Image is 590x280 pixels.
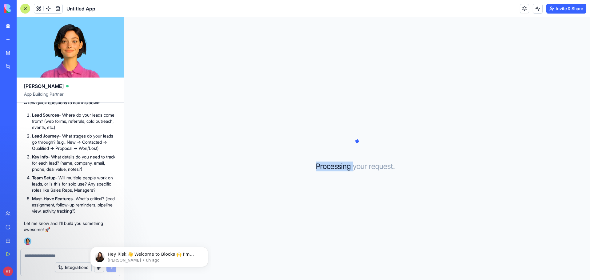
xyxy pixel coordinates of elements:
img: Ella_00000_wcx2te.png [24,238,31,245]
p: - What stages do your leads go through? (e.g., New → Contacted → Qualified → Proposal → Won/Lost) [32,133,117,151]
p: - Where do your leads come from? (web forms, referrals, cold outreach, events, etc.) [32,112,117,130]
strong: Team Setup [32,175,55,180]
button: Invite & Share [546,4,586,14]
p: - Will multiple people work on leads, or is this for solo use? Any specific roles like Sales Reps... [32,175,117,193]
strong: Must-Have Features [32,196,73,201]
strong: Lead Sources [32,112,59,118]
strong: Lead Journey [32,133,59,138]
img: logo [4,4,42,13]
span: . [393,162,395,171]
span: App Building Partner [24,91,117,102]
iframe: Intercom notifications message [88,234,211,277]
p: Let me know and I'll build you something awesome! 🚀 [24,220,117,233]
p: - What's critical? (lead assignment, follow-up reminders, pipeline view, activity tracking?) [32,196,117,214]
button: Integrations [55,262,92,272]
strong: A few quick questions to nail this down: [24,100,101,105]
span: Untitled App [66,5,95,12]
p: - What details do you need to track for each lead? (name, company, email, phone, deal value, notes?) [32,154,117,172]
span: [PERSON_NAME] [24,82,64,90]
h3: Processing your request [316,162,399,171]
span: RT [3,266,13,276]
strong: Key Info [32,154,48,159]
